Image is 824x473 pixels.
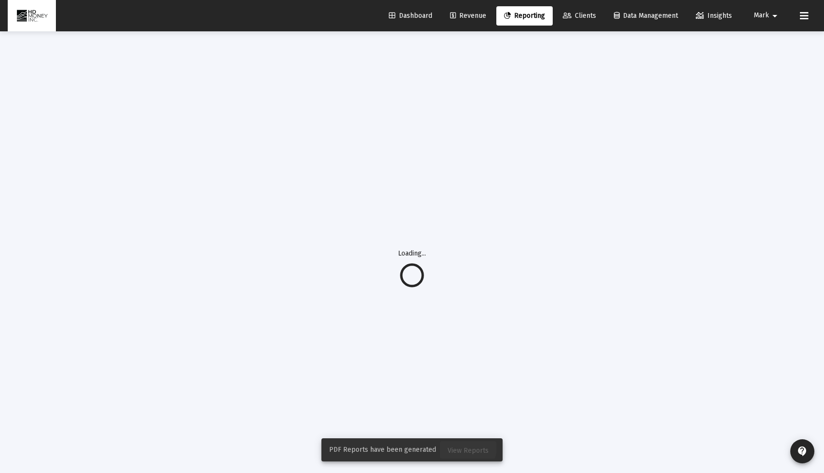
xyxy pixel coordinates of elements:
span: Clients [563,12,596,20]
span: Insights [696,12,732,20]
img: Dashboard [15,6,49,26]
span: View Reports [448,446,489,455]
a: Clients [555,6,604,26]
a: Data Management [606,6,686,26]
a: Revenue [442,6,494,26]
mat-icon: arrow_drop_down [769,6,781,26]
span: PDF Reports have been generated [329,445,436,455]
a: Insights [688,6,740,26]
mat-icon: contact_support [797,446,808,457]
span: Reporting [504,12,545,20]
button: View Reports [440,441,496,459]
button: Mark [742,6,792,25]
span: Dashboard [389,12,432,20]
span: Mark [754,12,769,20]
a: Dashboard [381,6,440,26]
span: Data Management [614,12,678,20]
a: Reporting [496,6,553,26]
span: Revenue [450,12,486,20]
